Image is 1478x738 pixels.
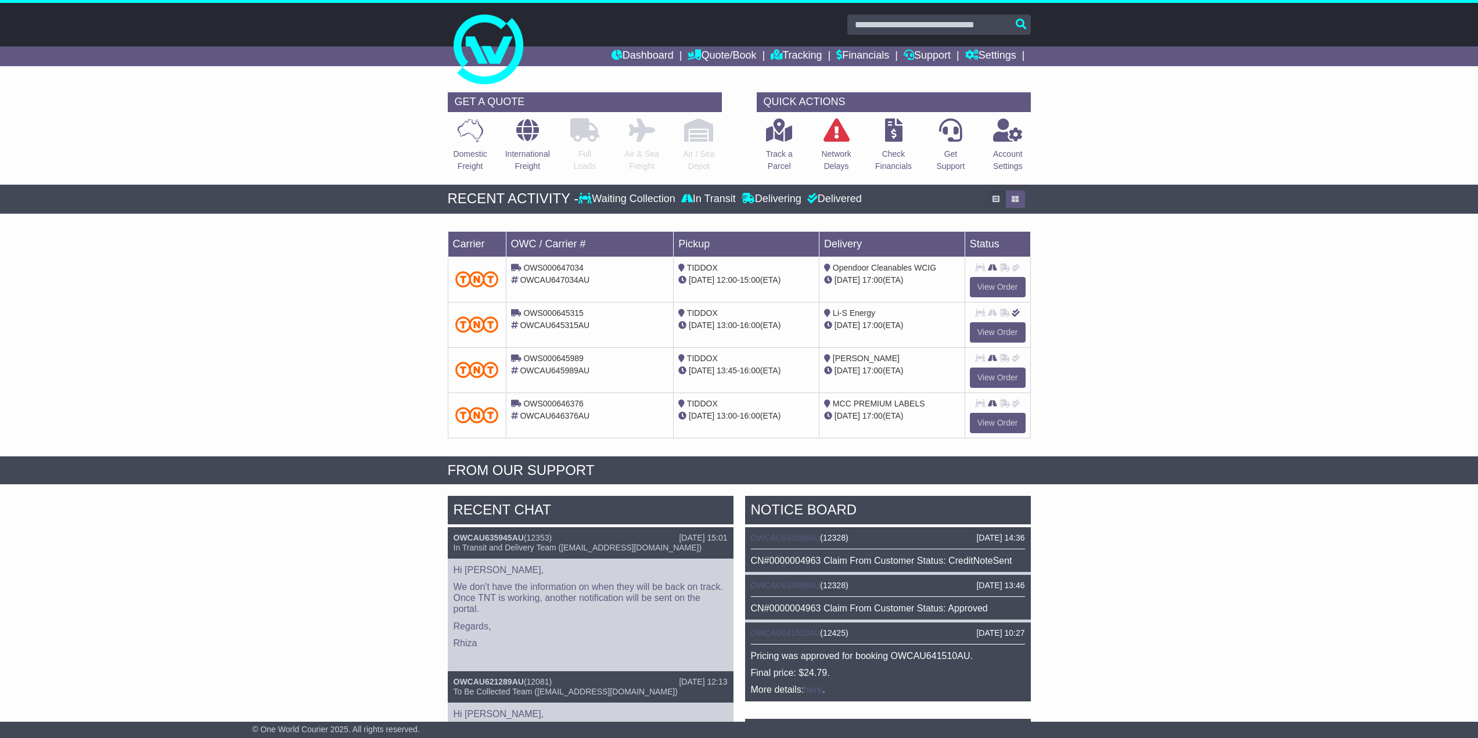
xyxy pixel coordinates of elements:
[824,319,960,332] div: (ETA)
[684,148,715,172] p: Air / Sea Depot
[448,231,506,257] td: Carrier
[678,274,814,286] div: - (ETA)
[523,354,584,363] span: OWS000645989
[717,366,737,375] span: 13:45
[976,581,1024,591] div: [DATE] 13:46
[625,148,659,172] p: Air & Sea Freight
[970,322,1026,343] a: View Order
[455,407,499,423] img: TNT_Domestic.png
[833,263,936,272] span: Opendoor Cleanables WCIG
[455,271,499,287] img: TNT_Domestic.png
[936,148,965,172] p: Get Support
[824,365,960,377] div: (ETA)
[992,118,1023,179] a: AccountSettings
[936,118,965,179] a: GetSupport
[448,92,722,112] div: GET A QUOTE
[454,677,524,686] a: OWCAU621289AU
[751,581,821,590] a: OWCAU634566AU
[835,366,860,375] span: [DATE]
[454,543,702,552] span: In Transit and Delivery Team ([EMAIL_ADDRESS][DOMAIN_NAME])
[687,308,718,318] span: TIDDOX
[506,231,674,257] td: OWC / Carrier #
[875,118,912,179] a: CheckFinancials
[678,193,739,206] div: In Transit
[765,118,793,179] a: Track aParcel
[520,321,589,330] span: OWCAU645315AU
[717,411,737,420] span: 13:00
[740,366,760,375] span: 16:00
[823,581,846,590] span: 12328
[823,533,846,542] span: 12328
[821,148,851,172] p: Network Delays
[454,581,728,615] p: We don't have the information on when they will be back on track. Once TNT is working, another no...
[804,193,862,206] div: Delivered
[454,708,728,719] p: Hi [PERSON_NAME],
[821,118,851,179] a: NetworkDelays
[970,277,1026,297] a: View Order
[751,603,1025,614] div: CN#0000004963 Claim From Customer Status: Approved
[751,533,1025,543] div: ( )
[875,148,912,172] p: Check Financials
[454,564,728,575] p: Hi [PERSON_NAME],
[687,354,718,363] span: TIDDOX
[455,316,499,332] img: TNT_Domestic.png
[862,366,883,375] span: 17:00
[527,533,549,542] span: 12353
[717,275,737,285] span: 12:00
[970,368,1026,388] a: View Order
[862,275,883,285] span: 17:00
[452,118,487,179] a: DomesticFreight
[824,274,960,286] div: (ETA)
[505,118,551,179] a: InternationalFreight
[740,411,760,420] span: 16:00
[688,46,756,66] a: Quote/Book
[751,650,1025,661] p: Pricing was approved for booking OWCAU641510AU.
[970,413,1026,433] a: View Order
[679,677,727,687] div: [DATE] 12:13
[739,193,804,206] div: Delivering
[523,263,584,272] span: OWS000647034
[804,685,822,694] a: here
[757,92,1031,112] div: QUICK ACTIONS
[862,321,883,330] span: 17:00
[455,362,499,377] img: TNT_Domestic.png
[454,621,728,632] p: Regards,
[751,684,1025,695] p: More details: .
[448,462,1031,479] div: FROM OUR SUPPORT
[835,321,860,330] span: [DATE]
[751,628,1025,638] div: ( )
[751,555,1025,566] div: CN#0000004963 Claim From Customer Status: CreditNoteSent
[527,677,549,686] span: 12081
[751,667,1025,678] p: Final price: $24.79.
[819,231,965,257] td: Delivery
[833,308,875,318] span: Li-S Energy
[454,687,678,696] span: To Be Collected Team ([EMAIL_ADDRESS][DOMAIN_NAME])
[835,411,860,420] span: [DATE]
[976,628,1024,638] div: [DATE] 10:27
[745,496,1031,527] div: NOTICE BOARD
[570,148,599,172] p: Full Loads
[523,308,584,318] span: OWS000645315
[751,533,821,542] a: OWCAU634566AU
[454,638,728,649] p: Rhiza
[678,410,814,422] div: - (ETA)
[674,231,819,257] td: Pickup
[751,581,1025,591] div: ( )
[862,411,883,420] span: 17:00
[612,46,674,66] a: Dashboard
[833,399,925,408] span: MCC PREMIUM LABELS
[505,148,550,172] p: International Freight
[578,193,678,206] div: Waiting Collection
[453,148,487,172] p: Domestic Freight
[520,366,589,375] span: OWCAU645989AU
[689,321,714,330] span: [DATE]
[448,496,733,527] div: RECENT CHAT
[689,275,714,285] span: [DATE]
[523,399,584,408] span: OWS000646376
[976,533,1024,543] div: [DATE] 14:36
[687,263,718,272] span: TIDDOX
[836,46,889,66] a: Financials
[520,411,589,420] span: OWCAU646376AU
[520,275,589,285] span: OWCAU647034AU
[965,46,1016,66] a: Settings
